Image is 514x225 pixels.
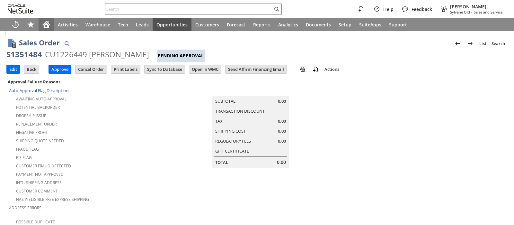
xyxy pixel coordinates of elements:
[85,22,110,28] span: Warehouse
[9,88,70,93] a: Auto-Approval Flag Descriptions
[42,21,50,28] svg: Home
[277,159,286,165] span: 0.00
[16,105,60,110] a: Potential Backorder
[16,113,46,118] a: Dropship Issue
[8,18,23,31] a: Recent Records
[412,6,432,12] span: Feedback
[389,22,407,28] span: Support
[383,6,394,12] span: Help
[23,18,39,31] div: Shortcuts
[16,96,66,102] a: Awaiting Auto-Approval
[39,18,54,31] a: Home
[450,10,470,14] span: Sylvane Old
[215,118,223,124] a: Tax
[274,18,302,31] a: Analytics
[215,98,235,104] a: Subtotal
[145,65,185,73] input: Sync To Database
[19,37,60,48] h1: Sales Order
[16,197,89,202] a: Has Ineligible Free Express Shipping
[322,66,342,72] a: Actions
[8,5,33,14] svg: logo
[16,180,62,185] a: Intl. Shipping Address
[489,38,508,49] a: Search
[278,22,298,28] span: Analytics
[118,22,128,28] span: Tech
[278,128,286,134] span: 0.00
[16,163,71,169] a: Customer Fraud Detected
[63,40,71,47] img: Quick Find
[45,49,149,60] div: CU1226449 [PERSON_NAME]
[16,121,57,127] a: Replacement Order
[7,65,20,73] input: Edit
[215,138,251,144] a: Regulatory Fees
[273,5,280,13] svg: Search
[49,65,71,73] input: Approve
[195,22,219,28] span: Customers
[189,65,221,73] input: Open In WMC
[136,22,149,28] span: Leads
[253,22,270,28] span: Reports
[249,18,274,31] a: Reports
[226,65,287,73] input: Send Affirm Financing Email
[157,50,205,62] div: Pending Approval
[278,118,286,124] span: 0.00
[16,130,48,135] a: Negative Profit
[385,18,411,31] a: Support
[6,49,42,60] div: S1351484
[16,155,32,160] a: RIS flag
[215,108,265,114] a: Transaction Discount
[312,65,319,73] img: add-record.svg
[454,40,461,47] img: Previous
[474,10,502,14] span: Sales and Service
[54,18,82,31] a: Activities
[299,65,306,73] img: print.svg
[111,65,140,73] input: Print Labels
[278,138,286,144] span: 0.00
[215,148,249,154] a: Gift Certificate
[27,21,35,28] svg: Shortcuts
[477,38,489,49] a: List
[82,18,114,31] a: Warehouse
[335,18,355,31] a: Setup
[24,65,39,73] input: Back
[227,22,245,28] span: Forecast
[191,18,223,31] a: Customers
[278,98,286,104] span: 0.00
[306,22,331,28] span: Documents
[58,22,78,28] span: Activities
[16,219,55,225] a: Possible Duplicate
[6,78,171,86] div: Approval Failure Reasons
[132,18,153,31] a: Leads
[153,18,191,31] a: Opportunities
[75,65,107,73] input: Cancel Order
[355,18,385,31] a: SuiteApps
[339,22,351,28] span: Setup
[215,159,228,165] a: Total
[212,86,289,96] caption: Summary
[466,40,474,47] img: Next
[12,21,19,28] svg: Recent Records
[359,22,381,28] span: SuiteApps
[223,18,249,31] a: Forecast
[114,18,132,31] a: Tech
[16,138,64,144] a: Shipping Quote Needed
[105,5,273,13] input: Search
[450,4,502,10] span: [PERSON_NAME]
[302,18,335,31] a: Documents
[156,22,188,28] span: Opportunities
[16,188,58,194] a: Customer Comment
[215,128,246,134] a: Shipping Cost
[9,205,41,211] a: Address Errors
[16,172,64,177] a: Payment not approved
[16,146,39,152] a: Fraud Flag
[471,10,473,14] span: -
